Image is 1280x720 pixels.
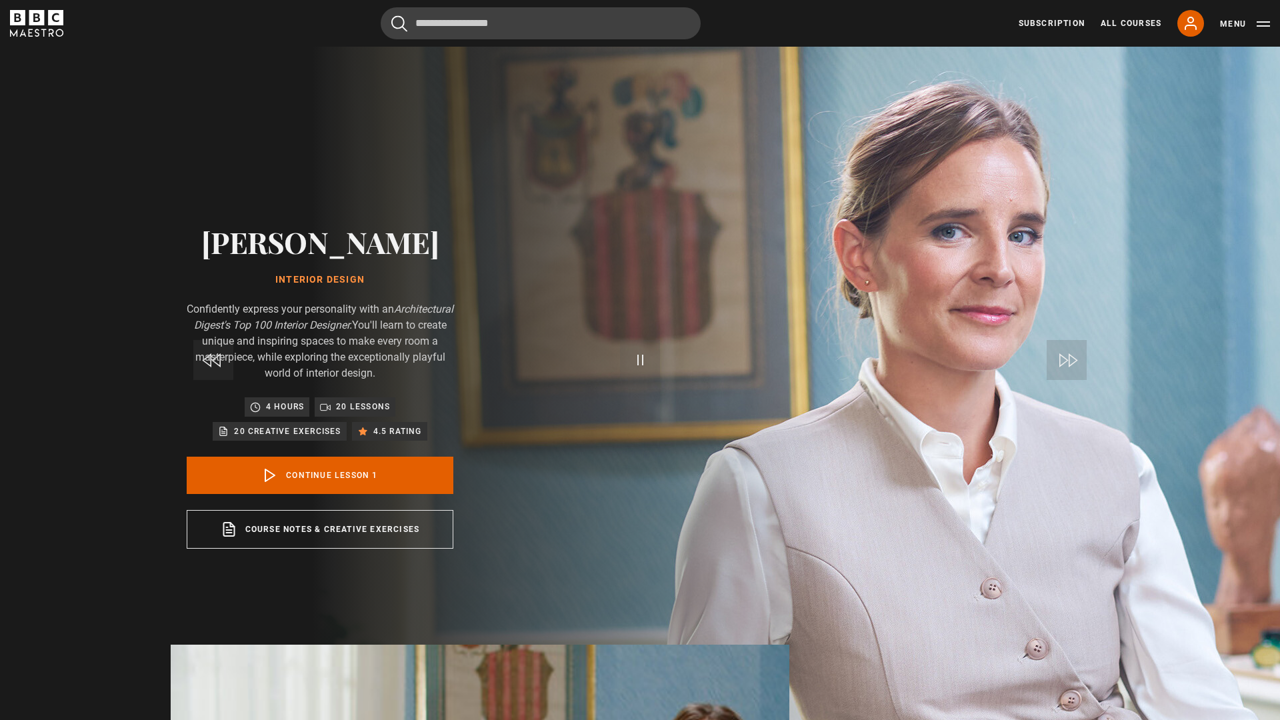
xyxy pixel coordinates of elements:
p: 4 hours [266,400,304,413]
h2: [PERSON_NAME] [187,225,453,259]
p: 20 creative exercises [234,425,341,438]
a: Subscription [1019,17,1085,29]
p: 4.5 rating [373,425,422,438]
button: Toggle navigation [1220,17,1270,31]
a: Continue lesson 1 [187,457,453,494]
input: Search [381,7,701,39]
svg: BBC Maestro [10,10,63,37]
p: 20 lessons [336,400,390,413]
a: All Courses [1101,17,1161,29]
p: Confidently express your personality with an You'll learn to create unique and inspiring spaces t... [187,301,453,381]
h1: Interior Design [187,275,453,285]
a: Course notes & creative exercises [187,510,453,549]
button: Submit the search query [391,15,407,32]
